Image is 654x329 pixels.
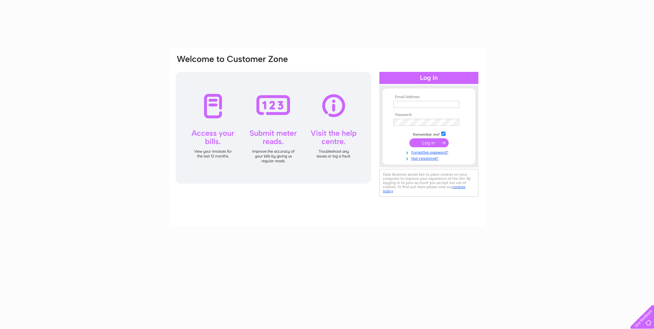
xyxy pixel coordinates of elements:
a: Forgotten password? [393,149,466,155]
a: cookies policy [383,185,465,193]
td: Remember me? [392,131,466,137]
div: Clear Business would like to place cookies on your computer to improve your experience of the sit... [379,169,478,197]
th: Email Address: [392,95,466,99]
a: Not registered? [393,155,466,161]
th: Password: [392,113,466,117]
input: Submit [409,138,449,147]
